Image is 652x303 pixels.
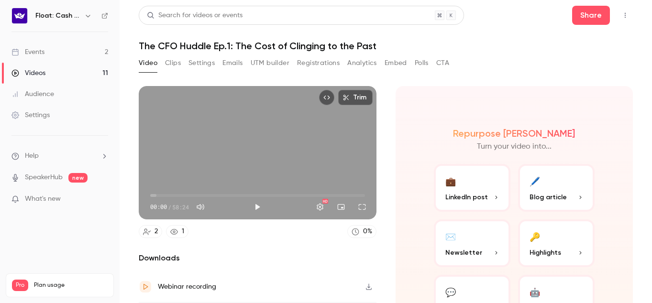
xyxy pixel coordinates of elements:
span: LinkedIn post [445,192,488,202]
button: Settings [310,197,330,216]
button: ✉️Newsletter [434,219,510,267]
button: Full screen [353,197,372,216]
div: 🤖 [530,284,540,299]
h2: Repurpose [PERSON_NAME] [453,128,575,139]
span: new [68,173,88,183]
span: Newsletter [445,248,482,258]
li: help-dropdown-opener [11,151,108,161]
span: / [168,203,171,211]
span: Help [25,151,39,161]
span: Blog article [530,192,567,202]
div: 💬 [445,284,456,299]
h6: Float: Cash Flow Intelligence Series [35,11,80,21]
button: Emails [222,55,243,71]
div: Webinar recording [158,281,216,292]
button: Embed video [319,90,334,105]
button: Clips [165,55,181,71]
div: Audience [11,89,54,99]
div: 🔑 [530,229,540,244]
a: 1 [166,225,188,238]
button: Turn on miniplayer [332,197,351,216]
button: Registrations [297,55,340,71]
button: Play [248,197,267,216]
a: 2 [139,225,162,238]
div: 🖊️ [530,173,540,188]
button: Share [572,6,610,25]
div: 1 [182,227,184,237]
h2: Downloads [139,252,376,264]
button: 🖊️Blog article [518,164,595,212]
div: 00:00 [150,203,189,211]
button: 🔑Highlights [518,219,595,267]
button: UTM builder [251,55,289,71]
div: ✉️ [445,229,456,244]
span: Plan usage [34,281,108,289]
button: Analytics [347,55,377,71]
span: 00:00 [150,203,167,211]
a: 0% [347,225,376,238]
a: SpeakerHub [25,173,63,183]
button: Mute [191,197,210,216]
div: 💼 [445,173,456,188]
div: Search for videos or events [147,11,243,21]
div: Settings [11,110,50,120]
button: Video [139,55,157,71]
h1: The CFO Huddle Ep.1: The Cost of Clinging to the Past [139,40,633,52]
span: What's new [25,194,61,204]
span: 58:24 [172,203,189,211]
div: 2 [155,227,158,237]
div: 0 % [363,227,372,237]
span: Highlights [530,248,561,258]
button: Settings [188,55,215,71]
p: Turn your video into... [477,141,552,152]
div: Videos [11,68,45,78]
div: Events [11,47,44,57]
button: Trim [338,90,373,105]
button: 💼LinkedIn post [434,164,510,212]
span: Pro [12,280,28,291]
button: Polls [415,55,429,71]
button: CTA [436,55,449,71]
button: Top Bar Actions [618,8,633,23]
button: Embed [385,55,407,71]
img: Float: Cash Flow Intelligence Series [12,8,27,23]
